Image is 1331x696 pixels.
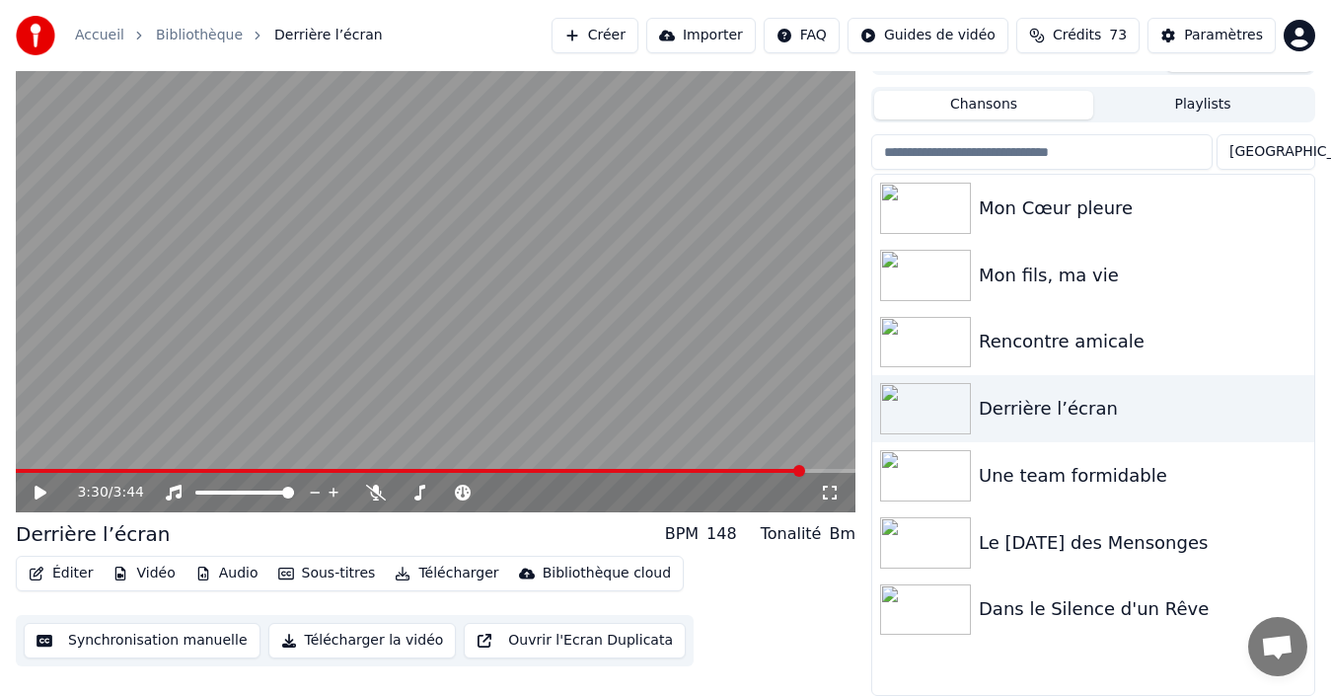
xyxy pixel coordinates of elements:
[77,483,124,503] div: /
[274,26,383,45] span: Derrière l’écran
[1147,18,1276,53] button: Paramètres
[979,395,1306,423] div: Derrière l’écran
[761,522,822,546] div: Tonalité
[187,560,266,587] button: Audio
[464,623,686,658] button: Ouvrir l'Ecran Duplicata
[979,595,1306,623] div: Dans le Silence d'un Rêve
[1248,617,1307,676] div: Ouvrir le chat
[113,483,144,503] span: 3:44
[1184,26,1263,45] div: Paramètres
[1016,18,1140,53] button: Crédits73
[552,18,638,53] button: Créer
[21,560,101,587] button: Éditer
[979,529,1306,557] div: Le [DATE] des Mensonges
[75,26,383,45] nav: breadcrumb
[874,91,1093,119] button: Chansons
[77,483,108,503] span: 3:30
[105,560,183,587] button: Vidéo
[268,623,457,658] button: Télécharger la vidéo
[387,560,506,587] button: Télécharger
[646,18,756,53] button: Importer
[1109,26,1127,45] span: 73
[270,560,384,587] button: Sous-titres
[16,16,55,55] img: youka
[979,328,1306,355] div: Rencontre amicale
[543,564,671,583] div: Bibliothèque cloud
[24,623,260,658] button: Synchronisation manuelle
[979,194,1306,222] div: Mon Cœur pleure
[848,18,1008,53] button: Guides de vidéo
[75,26,124,45] a: Accueil
[16,520,170,548] div: Derrière l’écran
[665,522,699,546] div: BPM
[764,18,840,53] button: FAQ
[829,522,855,546] div: Bm
[1053,26,1101,45] span: Crédits
[706,522,737,546] div: 148
[979,462,1306,490] div: Une team formidable
[1093,91,1312,119] button: Playlists
[979,262,1306,289] div: Mon fils, ma vie
[156,26,243,45] a: Bibliothèque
